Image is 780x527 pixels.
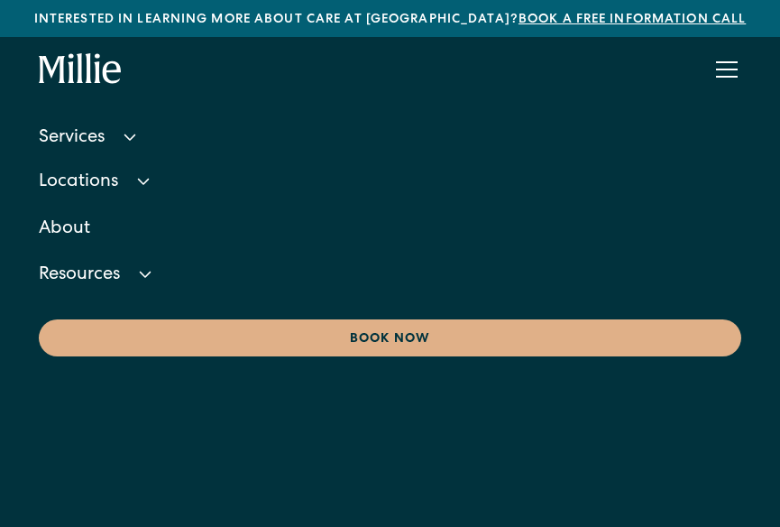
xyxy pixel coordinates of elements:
[39,205,741,254] a: About
[39,53,122,86] a: home
[39,118,741,159] div: Services
[705,48,741,91] div: menu
[39,255,741,296] div: Resources
[39,319,741,356] a: Book now
[57,330,723,349] div: Book now
[29,11,751,30] div: Interested in learning more about care at [GEOGRAPHIC_DATA]?
[39,162,741,203] div: Locations
[39,129,105,148] div: Services
[39,173,118,192] div: Locations
[39,266,120,285] div: Resources
[518,14,746,26] a: Book a free information call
